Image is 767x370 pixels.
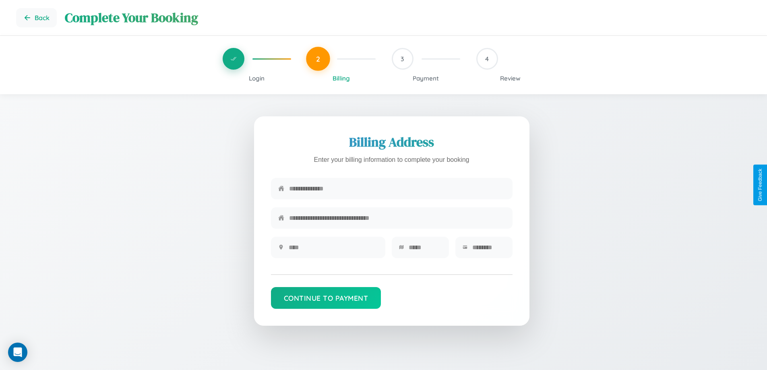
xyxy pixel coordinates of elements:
span: Payment [413,74,439,82]
div: Open Intercom Messenger [8,343,27,362]
span: 2 [316,54,320,63]
p: Enter your billing information to complete your booking [271,154,513,166]
span: 3 [401,55,404,63]
h1: Complete Your Booking [65,9,751,27]
div: Give Feedback [757,169,763,201]
span: 4 [485,55,489,63]
span: Login [249,74,265,82]
h2: Billing Address [271,133,513,151]
span: Review [500,74,521,82]
span: Billing [333,74,350,82]
button: Go back [16,8,57,27]
button: Continue to Payment [271,287,381,309]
